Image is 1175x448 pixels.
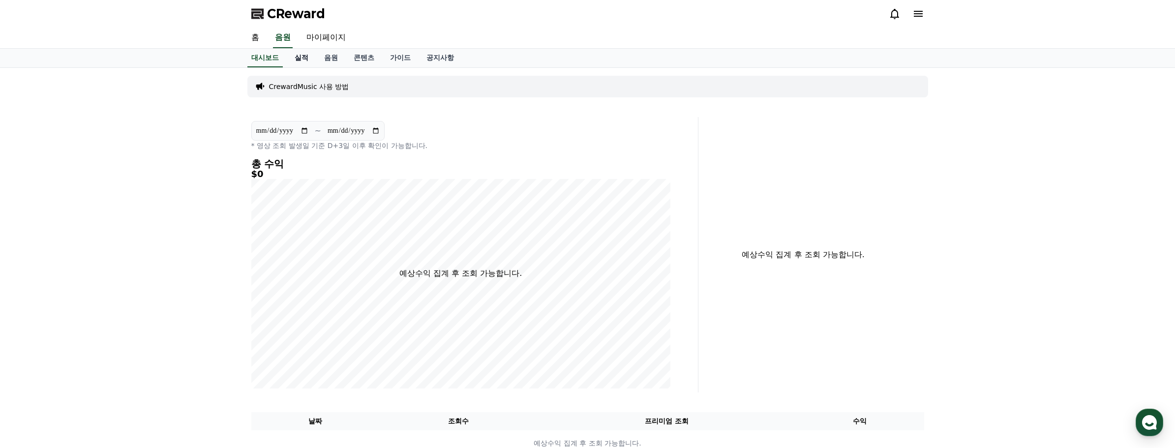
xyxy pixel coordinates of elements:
[538,412,796,430] th: 프리미엄 조회
[267,6,325,22] span: CReward
[346,49,382,67] a: 콘텐츠
[273,28,293,48] a: 음원
[90,327,102,335] span: 대화
[287,49,316,67] a: 실적
[382,49,419,67] a: 가이드
[379,412,537,430] th: 조회수
[706,249,901,261] p: 예상수익 집계 후 조회 가능합니다.
[269,82,349,91] a: CrewardMusic 사용 방법
[419,49,462,67] a: 공지사항
[251,158,670,169] h4: 총 수익
[251,141,670,150] p: * 영상 조회 발생일 기준 D+3일 이후 확인이 가능합니다.
[399,268,522,279] p: 예상수익 집계 후 조회 가능합니다.
[251,412,380,430] th: 날짜
[299,28,354,48] a: 마이페이지
[796,412,924,430] th: 수익
[65,312,127,336] a: 대화
[316,49,346,67] a: 음원
[251,6,325,22] a: CReward
[251,169,670,179] h5: $0
[315,125,321,137] p: ~
[127,312,189,336] a: 설정
[3,312,65,336] a: 홈
[247,49,283,67] a: 대시보드
[31,327,37,334] span: 홈
[152,327,164,334] span: 설정
[243,28,267,48] a: 홈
